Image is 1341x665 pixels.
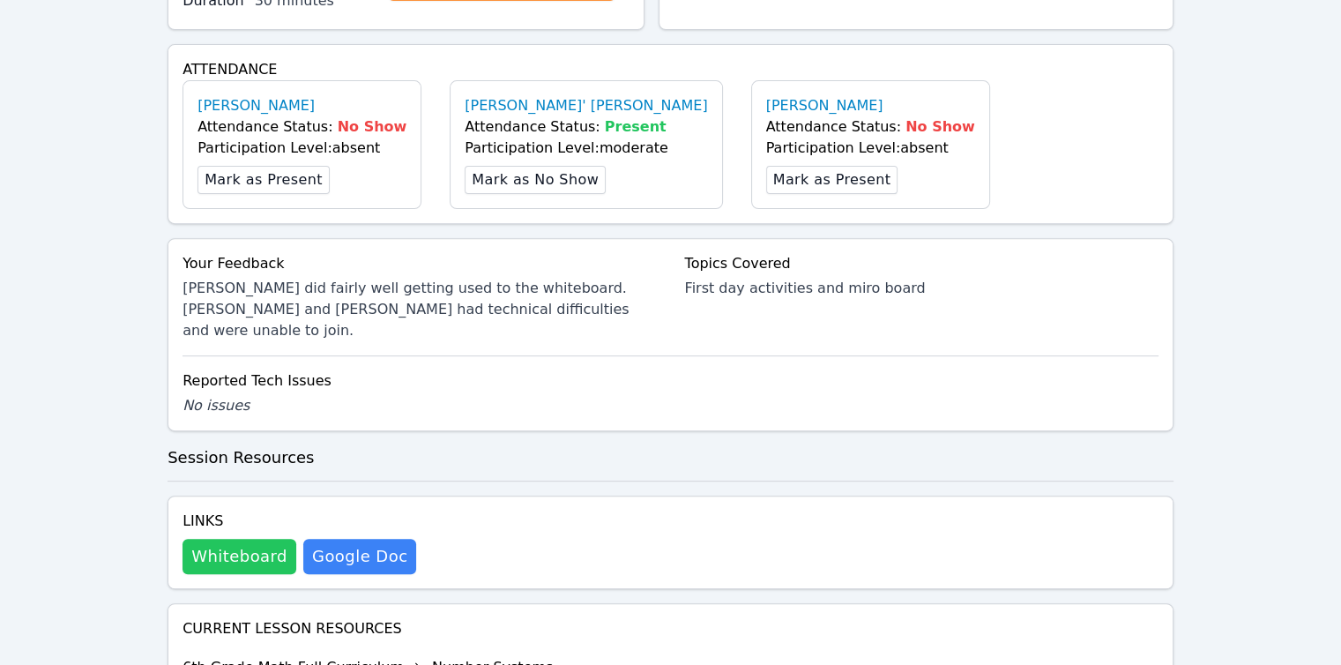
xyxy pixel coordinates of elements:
span: No issues [183,397,250,414]
a: Google Doc [303,539,416,574]
button: Mark as Present [766,166,898,194]
div: Attendance Status: [465,116,707,138]
a: [PERSON_NAME]' [PERSON_NAME] [465,95,707,116]
button: Whiteboard [183,539,296,574]
div: Participation Level: moderate [465,138,707,159]
h3: Session Resources [168,445,1173,470]
div: Topics Covered [685,253,1158,274]
div: Attendance Status: [197,116,406,138]
a: [PERSON_NAME] [766,95,883,116]
h4: Attendance [183,59,1158,80]
span: No Show [905,118,975,135]
span: Present [605,118,667,135]
div: Attendance Status: [766,116,975,138]
div: First day activities and miro board [685,278,1158,299]
button: Mark as No Show [465,166,606,194]
h4: Links [183,511,416,532]
span: No Show [338,118,407,135]
h4: Current Lesson Resources [183,618,1158,639]
div: [PERSON_NAME] did fairly well getting used to the whiteboard. [PERSON_NAME] and [PERSON_NAME] had... [183,278,656,341]
a: [PERSON_NAME] [197,95,315,116]
div: Participation Level: absent [766,138,975,159]
button: Mark as Present [197,166,330,194]
div: Reported Tech Issues [183,370,1158,392]
div: Participation Level: absent [197,138,406,159]
div: Your Feedback [183,253,656,274]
